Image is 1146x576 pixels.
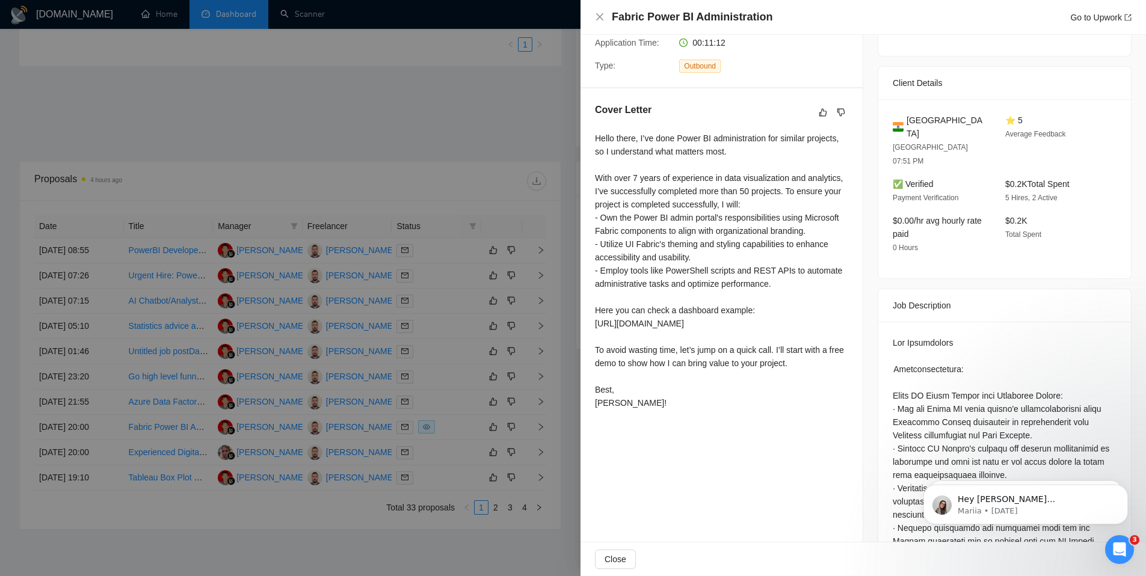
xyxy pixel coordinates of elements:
div: Hello there, I’ve done Power BI administration for similar projects, so I understand what matters... [595,132,848,409]
span: 3 [1130,535,1139,545]
span: Application Time: [595,38,659,47]
span: [GEOGRAPHIC_DATA] [907,114,986,140]
span: clock-circle [679,38,688,47]
span: Type: [595,61,615,70]
span: $0.2K [1005,216,1027,225]
span: $0.2K Total Spent [1005,179,1070,189]
span: Outbound [679,60,721,73]
span: Close [605,553,626,566]
span: Total Spent [1005,230,1041,239]
span: like [819,108,827,117]
span: [GEOGRAPHIC_DATA] 07:51 PM [893,143,968,165]
h4: Fabric Power BI Administration [612,10,772,25]
div: Job Description [893,289,1117,322]
span: close [595,12,605,22]
span: 00:11:12 [692,38,725,47]
a: Go to Upworkexport [1070,13,1132,22]
span: Average Feedback [1005,130,1066,138]
iframe: Intercom notifications message [905,459,1146,544]
span: Payment Verification [893,194,958,202]
button: like [816,105,830,120]
div: Client Details [893,67,1117,99]
span: export [1124,14,1132,21]
span: ✅ Verified [893,179,934,189]
button: Close [595,12,605,22]
span: ⭐ 5 [1005,115,1023,125]
img: 🇮🇳 [893,120,904,133]
span: dislike [837,108,845,117]
iframe: Intercom live chat [1105,535,1134,564]
button: Close [595,550,636,569]
span: 5 Hires, 2 Active [1005,194,1058,202]
span: 0 Hours [893,244,918,252]
h5: Cover Letter [595,103,652,117]
span: $0.00/hr avg hourly rate paid [893,216,982,239]
button: dislike [834,105,848,120]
